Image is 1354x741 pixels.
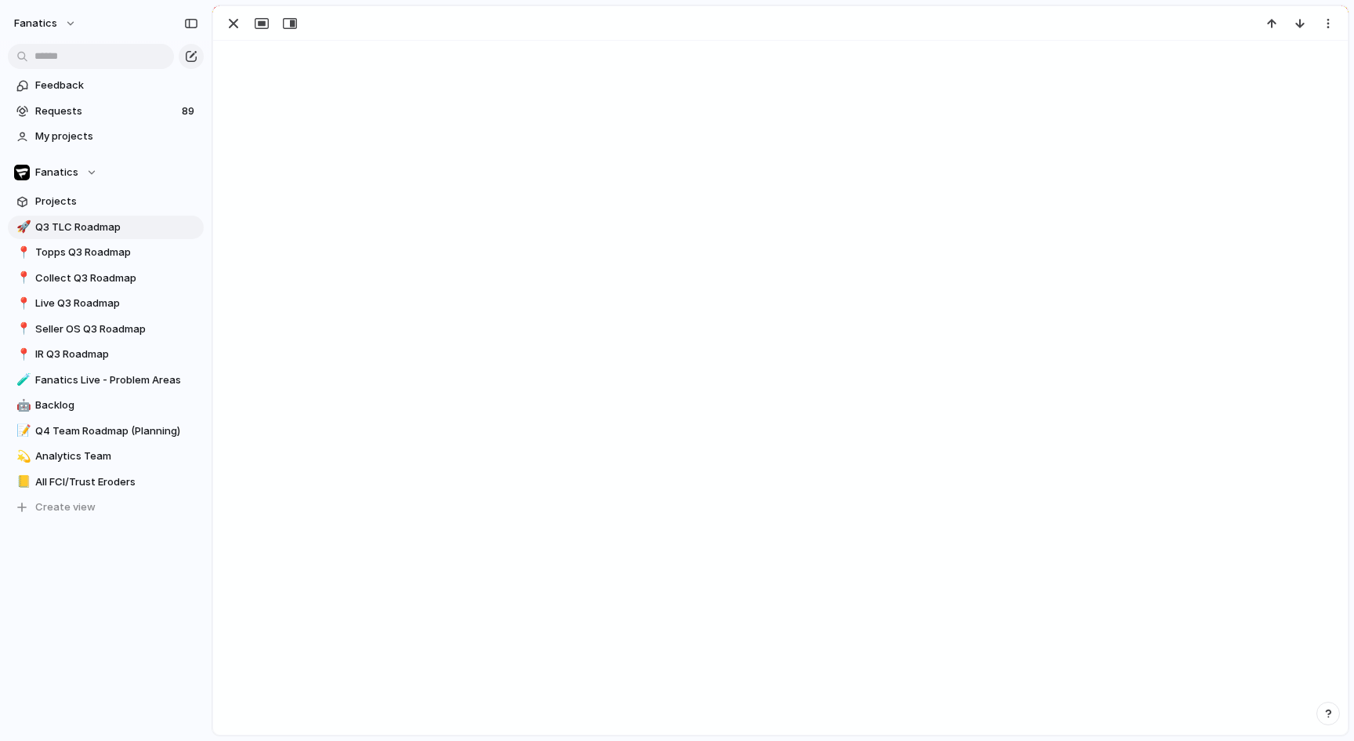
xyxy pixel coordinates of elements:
[8,161,204,184] button: Fanatics
[8,343,204,366] a: 📍IR Q3 Roadmap
[16,371,27,389] div: 🧪
[8,267,204,290] a: 📍Collect Q3 Roadmap
[8,216,204,239] a: 🚀Q3 TLC Roadmap
[35,245,198,260] span: Topps Q3 Roadmap
[16,473,27,491] div: 📒
[14,372,30,388] button: 🧪
[35,271,198,286] span: Collect Q3 Roadmap
[14,296,30,311] button: 📍
[16,346,27,364] div: 📍
[14,398,30,413] button: 🤖
[8,470,204,494] a: 📒All FCI/Trust Eroders
[8,445,204,468] a: 💫Analytics Team
[16,448,27,466] div: 💫
[35,449,198,464] span: Analytics Team
[14,220,30,235] button: 🚀
[35,194,198,209] span: Projects
[14,271,30,286] button: 📍
[16,218,27,236] div: 🚀
[35,296,198,311] span: Live Q3 Roadmap
[8,420,204,443] a: 📝Q4 Team Roadmap (Planning)
[35,104,177,119] span: Requests
[16,320,27,338] div: 📍
[14,16,57,31] span: fanatics
[35,78,198,93] span: Feedback
[35,129,198,144] span: My projects
[8,369,204,392] a: 🧪Fanatics Live - Problem Areas
[8,318,204,341] a: 📍Seller OS Q3 Roadmap
[35,220,198,235] span: Q3 TLC Roadmap
[14,347,30,362] button: 📍
[35,165,78,180] span: Fanatics
[8,190,204,213] a: Projects
[7,11,85,36] button: fanatics
[35,372,198,388] span: Fanatics Live - Problem Areas
[16,397,27,415] div: 🤖
[14,423,30,439] button: 📝
[8,496,204,519] button: Create view
[35,474,198,490] span: All FCI/Trust Eroders
[8,74,204,97] a: Feedback
[8,100,204,123] a: Requests89
[182,104,197,119] span: 89
[14,449,30,464] button: 💫
[14,474,30,490] button: 📒
[35,423,198,439] span: Q4 Team Roadmap (Planning)
[16,269,27,287] div: 📍
[35,398,198,413] span: Backlog
[16,422,27,440] div: 📝
[16,244,27,262] div: 📍
[35,347,198,362] span: IR Q3 Roadmap
[35,499,96,515] span: Create view
[8,394,204,417] a: 🤖Backlog
[14,245,30,260] button: 📍
[8,292,204,315] a: 📍Live Q3 Roadmap
[8,241,204,264] a: 📍Topps Q3 Roadmap
[16,295,27,313] div: 📍
[14,321,30,337] button: 📍
[35,321,198,337] span: Seller OS Q3 Roadmap
[8,125,204,148] a: My projects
